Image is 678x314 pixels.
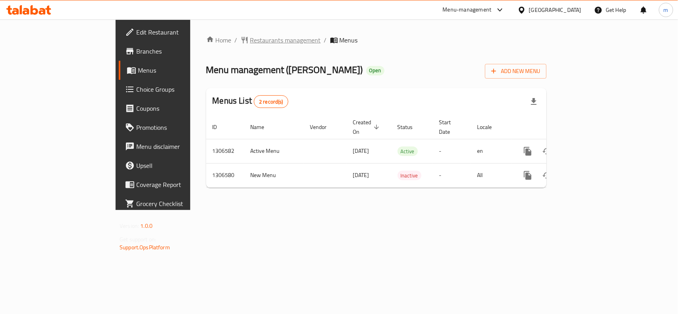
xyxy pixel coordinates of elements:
[119,156,229,175] a: Upsell
[206,115,601,188] table: enhanced table
[244,163,304,187] td: New Menu
[529,6,581,14] div: [GEOGRAPHIC_DATA]
[398,146,418,156] div: Active
[353,170,369,180] span: [DATE]
[136,85,222,94] span: Choice Groups
[477,122,502,132] span: Locale
[119,175,229,194] a: Coverage Report
[433,139,471,163] td: -
[120,234,156,245] span: Get support on:
[136,46,222,56] span: Branches
[136,180,222,189] span: Coverage Report
[439,118,462,137] span: Start Date
[119,118,229,137] a: Promotions
[206,35,547,45] nav: breadcrumb
[366,67,384,74] span: Open
[212,122,228,132] span: ID
[433,163,471,187] td: -
[136,199,222,208] span: Grocery Checklist
[664,6,668,14] span: m
[119,194,229,213] a: Grocery Checklist
[120,242,170,252] a: Support.OpsPlatform
[119,137,229,156] a: Menu disclaimer
[251,122,275,132] span: Name
[119,42,229,61] a: Branches
[398,122,423,132] span: Status
[310,122,337,132] span: Vendor
[212,95,288,108] h2: Menus List
[398,171,421,180] span: Inactive
[120,221,139,231] span: Version:
[119,99,229,118] a: Coupons
[206,61,363,79] span: Menu management ( [PERSON_NAME] )
[119,80,229,99] a: Choice Groups
[241,35,321,45] a: Restaurants management
[136,161,222,170] span: Upsell
[250,35,321,45] span: Restaurants management
[443,5,492,15] div: Menu-management
[353,118,382,137] span: Created On
[136,27,222,37] span: Edit Restaurant
[537,166,556,185] button: Change Status
[254,98,288,106] span: 2 record(s)
[136,104,222,113] span: Coupons
[119,23,229,42] a: Edit Restaurant
[140,221,153,231] span: 1.0.0
[537,142,556,161] button: Change Status
[485,64,547,79] button: Add New Menu
[512,115,601,139] th: Actions
[235,35,238,45] li: /
[518,142,537,161] button: more
[324,35,327,45] li: /
[398,147,418,156] span: Active
[366,66,384,75] div: Open
[254,95,288,108] div: Total records count
[491,66,540,76] span: Add New Menu
[244,139,304,163] td: Active Menu
[524,92,543,111] div: Export file
[119,61,229,80] a: Menus
[518,166,537,185] button: more
[353,146,369,156] span: [DATE]
[138,65,222,75] span: Menus
[136,123,222,132] span: Promotions
[471,163,512,187] td: All
[136,142,222,151] span: Menu disclaimer
[471,139,512,163] td: en
[340,35,358,45] span: Menus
